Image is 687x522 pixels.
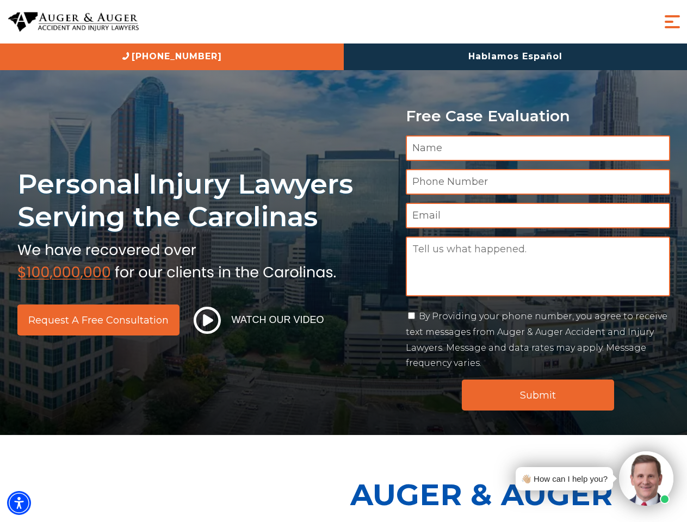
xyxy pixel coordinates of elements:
[7,491,31,515] div: Accessibility Menu
[8,12,139,32] img: Auger & Auger Accident and Injury Lawyers Logo
[521,471,608,486] div: 👋🏼 How can I help you?
[406,108,670,125] p: Free Case Evaluation
[462,380,614,411] input: Submit
[28,315,169,325] span: Request a Free Consultation
[17,167,393,233] h1: Personal Injury Lawyers Serving the Carolinas
[661,11,683,33] button: Menu
[406,311,667,368] label: By Providing your phone number, you agree to receive text messages from Auger & Auger Accident an...
[406,135,670,161] input: Name
[17,239,336,280] img: sub text
[350,468,681,521] p: Auger & Auger
[406,169,670,195] input: Phone Number
[619,451,673,506] img: Intaker widget Avatar
[17,304,180,335] a: Request a Free Consultation
[406,203,670,228] input: Email
[190,306,327,334] button: Watch Our Video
